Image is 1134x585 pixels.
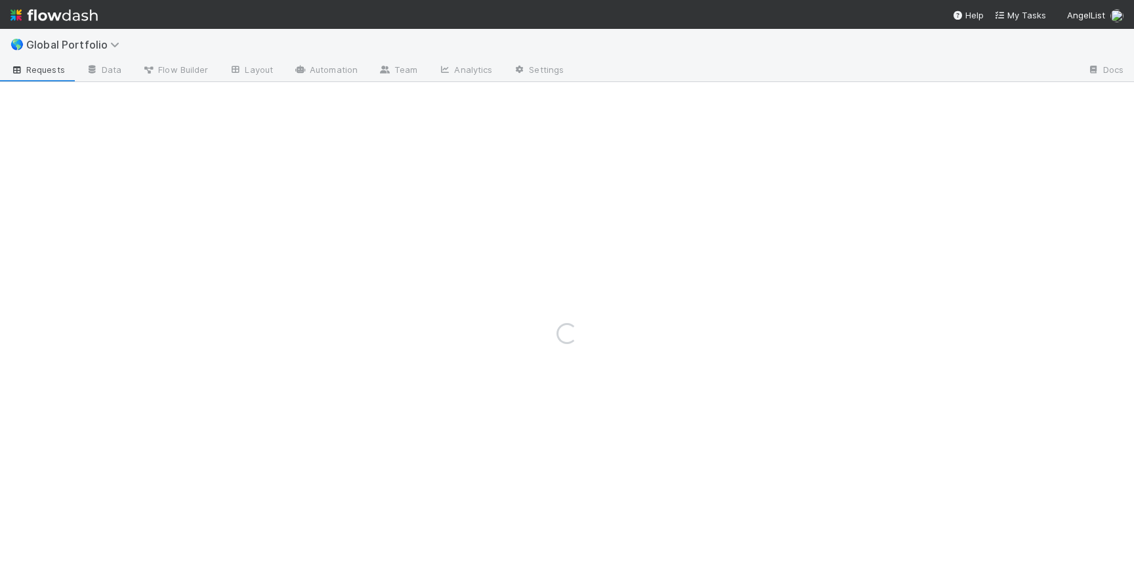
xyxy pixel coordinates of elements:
[1110,9,1123,22] img: avatar_e0ab5a02-4425-4644-8eca-231d5bcccdf4.png
[10,4,98,26] img: logo-inverted-e16ddd16eac7371096b0.svg
[10,39,24,50] span: 🌎
[26,38,126,51] span: Global Portfolio
[142,63,208,76] span: Flow Builder
[1067,10,1105,20] span: AngelList
[10,63,65,76] span: Requests
[75,60,132,81] a: Data
[503,60,574,81] a: Settings
[368,60,428,81] a: Team
[283,60,368,81] a: Automation
[994,10,1046,20] span: My Tasks
[132,60,219,81] a: Flow Builder
[219,60,283,81] a: Layout
[994,9,1046,22] a: My Tasks
[428,60,503,81] a: Analytics
[1077,60,1134,81] a: Docs
[952,9,984,22] div: Help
